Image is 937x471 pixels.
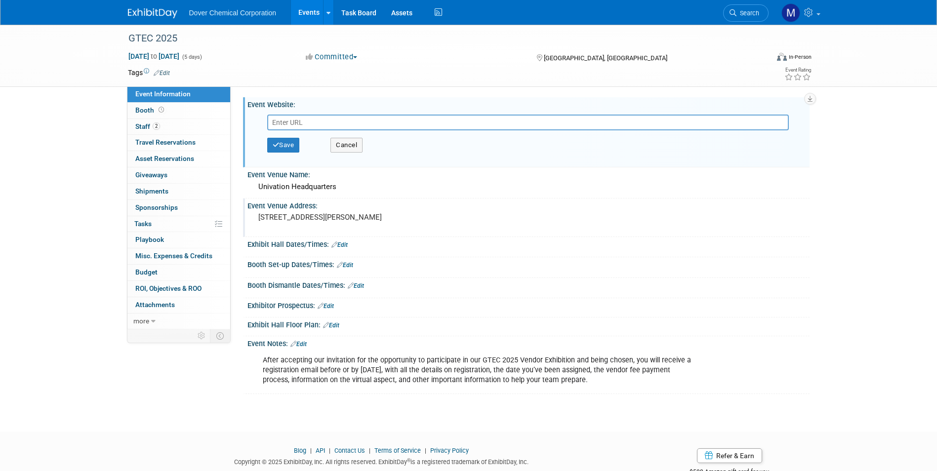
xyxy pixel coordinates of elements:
div: Event Venue Address: [247,198,810,211]
a: Edit [337,262,353,269]
span: Asset Reservations [135,155,194,162]
a: more [127,314,230,329]
button: Committed [302,52,361,62]
div: Event Notes: [247,336,810,349]
a: Shipments [127,184,230,199]
span: to [149,52,159,60]
span: | [367,447,373,454]
a: Asset Reservations [127,151,230,167]
a: Tasks [127,216,230,232]
div: Event Format [710,51,812,66]
div: Exhibit Hall Floor Plan: [247,317,810,330]
a: Edit [318,303,334,310]
span: ROI, Objectives & ROO [135,284,202,292]
a: Playbook [127,232,230,248]
span: Search [736,9,759,17]
span: Giveaways [135,171,167,179]
span: Booth [135,106,166,114]
a: Edit [323,322,339,329]
a: Edit [154,70,170,77]
span: Dover Chemical Corporation [189,9,277,17]
a: Privacy Policy [430,447,469,454]
a: Giveaways [127,167,230,183]
a: Edit [290,341,307,348]
a: Event Information [127,86,230,102]
span: [GEOGRAPHIC_DATA], [GEOGRAPHIC_DATA] [544,54,667,62]
sup: ® [407,458,410,463]
div: GTEC 2025 [125,30,754,47]
span: Booth not reserved yet [157,106,166,114]
span: | [308,447,314,454]
a: Sponsorships [127,200,230,216]
div: Exhibit Hall Dates/Times: [247,237,810,250]
div: Booth Set-up Dates/Times: [247,257,810,270]
div: Univation Headquarters [255,179,802,195]
a: Misc. Expenses & Credits [127,248,230,264]
a: Staff2 [127,119,230,135]
td: Toggle Event Tabs [210,329,230,342]
span: Budget [135,268,158,276]
input: Enter URL [267,115,789,130]
span: more [133,317,149,325]
span: (5 days) [181,54,202,60]
div: Event Website: [247,97,810,110]
button: Save [267,138,300,153]
span: 2 [153,122,160,130]
a: Search [723,4,769,22]
a: Edit [348,282,364,289]
img: Format-Inperson.png [777,53,787,61]
a: API [316,447,325,454]
div: Event Rating [784,68,811,73]
a: Budget [127,265,230,280]
div: After accepting our invitation for the opportunity to participate in our GTEC 2025 Vendor Exhibit... [256,351,701,390]
span: Shipments [135,187,168,195]
span: | [422,447,429,454]
td: Personalize Event Tab Strip [193,329,210,342]
span: Sponsorships [135,203,178,211]
div: Exhibitor Prospectus: [247,298,810,311]
span: Attachments [135,301,175,309]
pre: [STREET_ADDRESS][PERSON_NAME] [258,213,471,222]
td: Tags [128,68,170,78]
span: Tasks [134,220,152,228]
span: Misc. Expenses & Credits [135,252,212,260]
a: Edit [331,241,348,248]
div: Booth Dismantle Dates/Times: [247,278,810,291]
button: Cancel [330,138,363,153]
a: ROI, Objectives & ROO [127,281,230,297]
div: Event Venue Name: [247,167,810,180]
span: Playbook [135,235,164,243]
a: Blog [294,447,306,454]
span: Travel Reservations [135,138,196,146]
div: In-Person [788,53,812,61]
img: Matt Fender [781,3,800,22]
a: Travel Reservations [127,135,230,151]
a: Terms of Service [374,447,421,454]
a: Contact Us [334,447,365,454]
a: Booth [127,103,230,118]
span: Staff [135,122,160,130]
div: Copyright © 2025 ExhibitDay, Inc. All rights reserved. ExhibitDay is a registered trademark of Ex... [128,455,636,467]
span: [DATE] [DATE] [128,52,180,61]
a: Attachments [127,297,230,313]
a: Refer & Earn [697,448,762,463]
span: Event Information [135,90,191,98]
img: ExhibitDay [128,8,177,18]
span: | [326,447,333,454]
